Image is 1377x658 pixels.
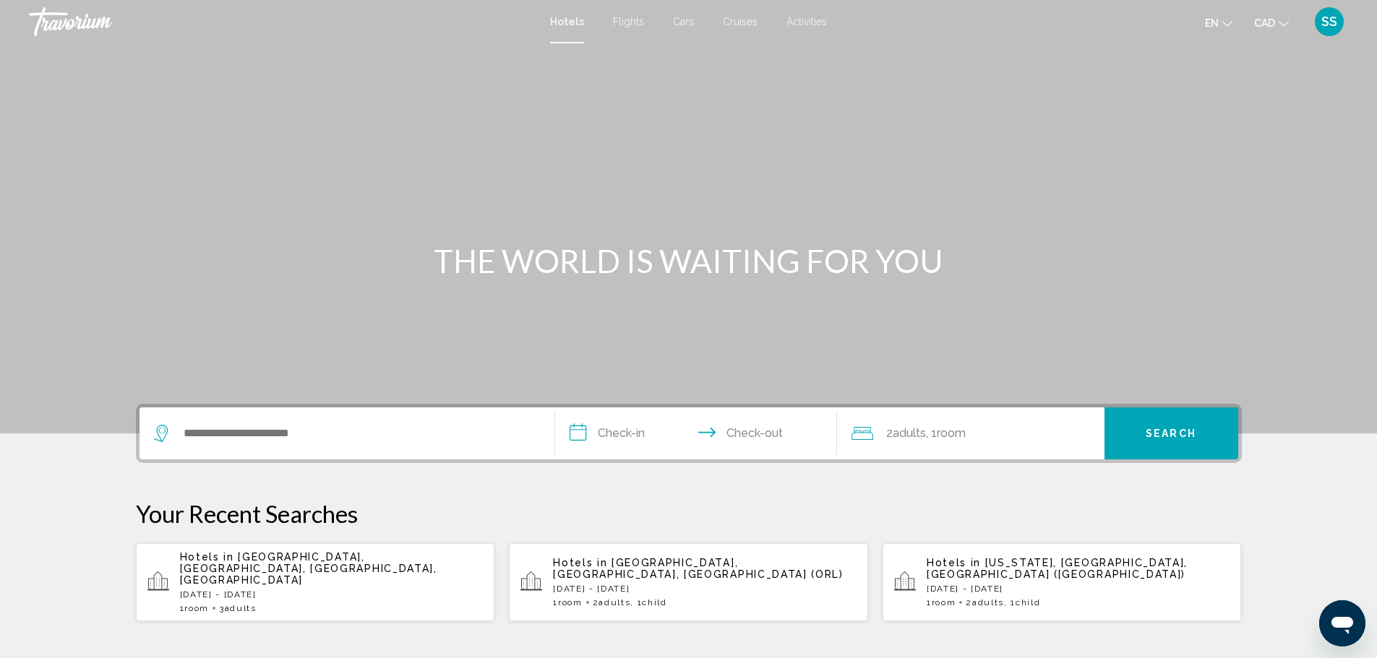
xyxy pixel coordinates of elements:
span: [US_STATE], [GEOGRAPHIC_DATA], [GEOGRAPHIC_DATA] ([GEOGRAPHIC_DATA]) [927,557,1188,580]
a: Flights [613,16,644,27]
span: , 1 [926,423,966,443]
span: Room [184,603,209,613]
a: Cruises [723,16,758,27]
p: [DATE] - [DATE] [180,589,484,599]
span: Adults [599,597,630,607]
button: Hotels in [GEOGRAPHIC_DATA], [GEOGRAPHIC_DATA], [GEOGRAPHIC_DATA] (ORL)[DATE] - [DATE]1Room2Adult... [509,542,868,622]
span: Child [1016,597,1040,607]
span: Child [642,597,666,607]
button: User Menu [1310,7,1348,37]
span: [GEOGRAPHIC_DATA], [GEOGRAPHIC_DATA], [GEOGRAPHIC_DATA] (ORL) [553,557,844,580]
span: 2 [966,597,1004,607]
span: 2 [593,597,631,607]
span: [GEOGRAPHIC_DATA], [GEOGRAPHIC_DATA], [GEOGRAPHIC_DATA], [GEOGRAPHIC_DATA] [180,551,437,586]
span: 1 [180,603,209,613]
button: Change language [1205,12,1232,33]
p: Your Recent Searches [136,499,1242,528]
button: Change currency [1254,12,1289,33]
span: SS [1321,14,1337,29]
span: 1 [553,597,582,607]
span: , 1 [1004,597,1040,607]
iframe: Button to launch messaging window [1319,600,1365,646]
a: Activities [786,16,827,27]
span: 2 [886,423,926,443]
a: Travorium [29,7,536,36]
span: Room [558,597,583,607]
p: [DATE] - [DATE] [927,584,1230,594]
span: , 1 [630,597,666,607]
span: 1 [927,597,956,607]
div: Search widget [140,407,1238,459]
span: Adults [893,426,926,440]
h1: THE WORLD IS WAITING FOR YOU [418,242,960,280]
span: 3 [219,603,257,613]
span: Room [932,597,956,607]
span: en [1205,17,1219,29]
button: Hotels in [US_STATE], [GEOGRAPHIC_DATA], [GEOGRAPHIC_DATA] ([GEOGRAPHIC_DATA])[DATE] - [DATE]1Roo... [883,542,1242,622]
span: Hotels in [927,557,981,568]
span: Hotels in [553,557,607,568]
button: Travelers: 2 adults, 0 children [837,407,1104,459]
span: Adults [225,603,257,613]
span: CAD [1254,17,1275,29]
a: Hotels [550,16,584,27]
span: Search [1146,428,1196,440]
button: Hotels in [GEOGRAPHIC_DATA], [GEOGRAPHIC_DATA], [GEOGRAPHIC_DATA], [GEOGRAPHIC_DATA][DATE] - [DAT... [136,542,495,622]
span: Adults [972,597,1004,607]
span: Room [937,426,966,440]
button: Search [1104,407,1238,459]
p: [DATE] - [DATE] [553,584,857,594]
button: Check in and out dates [555,407,837,459]
a: Cars [673,16,694,27]
span: Hotels in [180,551,234,563]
